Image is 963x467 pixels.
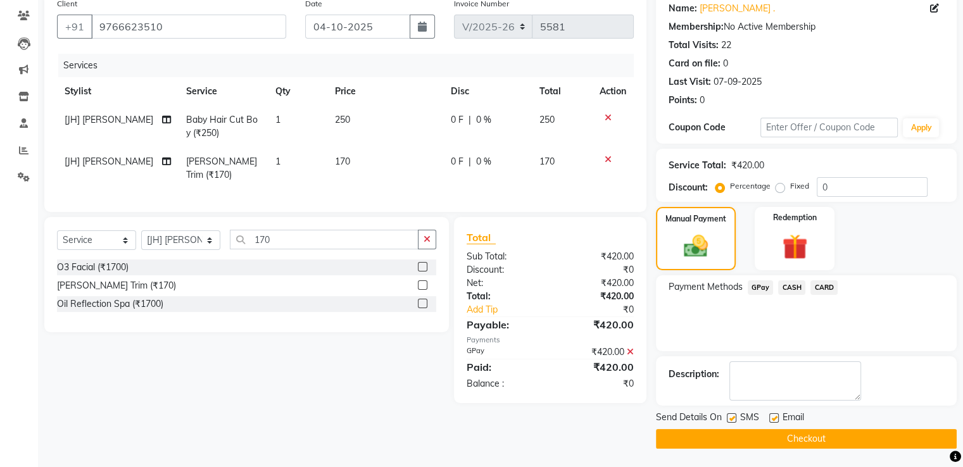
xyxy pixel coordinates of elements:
[451,113,463,127] span: 0 F
[550,250,643,263] div: ₹420.00
[778,280,805,295] span: CASH
[790,180,809,192] label: Fixed
[539,114,555,125] span: 250
[669,20,944,34] div: No Active Membership
[230,230,419,249] input: Search or Scan
[186,114,258,139] span: Baby Hair Cut Boy (₹250)
[467,335,634,346] div: Payments
[592,77,634,106] th: Action
[550,359,643,375] div: ₹420.00
[58,54,643,77] div: Services
[457,359,550,375] div: Paid:
[57,279,176,292] div: [PERSON_NAME] Trim (₹170)
[723,57,728,70] div: 0
[179,77,268,106] th: Service
[669,181,708,194] div: Discount:
[810,280,838,295] span: CARD
[731,159,764,172] div: ₹420.00
[451,155,463,168] span: 0 F
[457,377,550,390] div: Balance :
[268,77,327,106] th: Qty
[457,303,565,316] a: Add Tip
[773,212,817,223] label: Redemption
[669,57,721,70] div: Card on file:
[457,250,550,263] div: Sub Total:
[676,232,715,260] img: _cash.svg
[669,159,726,172] div: Service Total:
[665,213,726,225] label: Manual Payment
[476,155,491,168] span: 0 %
[783,411,804,427] span: Email
[275,156,280,167] span: 1
[65,156,153,167] span: [JH] [PERSON_NAME]
[457,290,550,303] div: Total:
[550,263,643,277] div: ₹0
[539,156,555,167] span: 170
[550,290,643,303] div: ₹420.00
[730,180,771,192] label: Percentage
[669,368,719,381] div: Description:
[669,121,760,134] div: Coupon Code
[740,411,759,427] span: SMS
[57,297,163,311] div: Oil Reflection Spa (₹1700)
[550,317,643,332] div: ₹420.00
[57,77,179,106] th: Stylist
[335,114,350,125] span: 250
[748,280,774,295] span: GPay
[669,39,719,52] div: Total Visits:
[565,303,643,316] div: ₹0
[91,15,286,39] input: Search by Name/Mobile/Email/Code
[669,280,743,294] span: Payment Methods
[186,156,257,180] span: [PERSON_NAME] Trim (₹170)
[656,429,957,449] button: Checkout
[457,277,550,290] div: Net:
[57,261,129,274] div: O3 Facial (₹1700)
[327,77,443,106] th: Price
[656,411,722,427] span: Send Details On
[335,156,350,167] span: 170
[760,118,898,137] input: Enter Offer / Coupon Code
[669,94,697,107] div: Points:
[669,20,724,34] div: Membership:
[65,114,153,125] span: [JH] [PERSON_NAME]
[532,77,592,106] th: Total
[550,277,643,290] div: ₹420.00
[457,346,550,359] div: GPay
[275,114,280,125] span: 1
[57,15,92,39] button: +91
[443,77,532,106] th: Disc
[714,75,762,89] div: 07-09-2025
[457,263,550,277] div: Discount:
[469,155,471,168] span: |
[700,2,775,15] a: [PERSON_NAME] .
[669,75,711,89] div: Last Visit:
[721,39,731,52] div: 22
[700,94,705,107] div: 0
[467,231,496,244] span: Total
[469,113,471,127] span: |
[903,118,939,137] button: Apply
[550,377,643,390] div: ₹0
[457,317,550,332] div: Payable:
[550,346,643,359] div: ₹420.00
[774,231,815,263] img: _gift.svg
[476,113,491,127] span: 0 %
[669,2,697,15] div: Name:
